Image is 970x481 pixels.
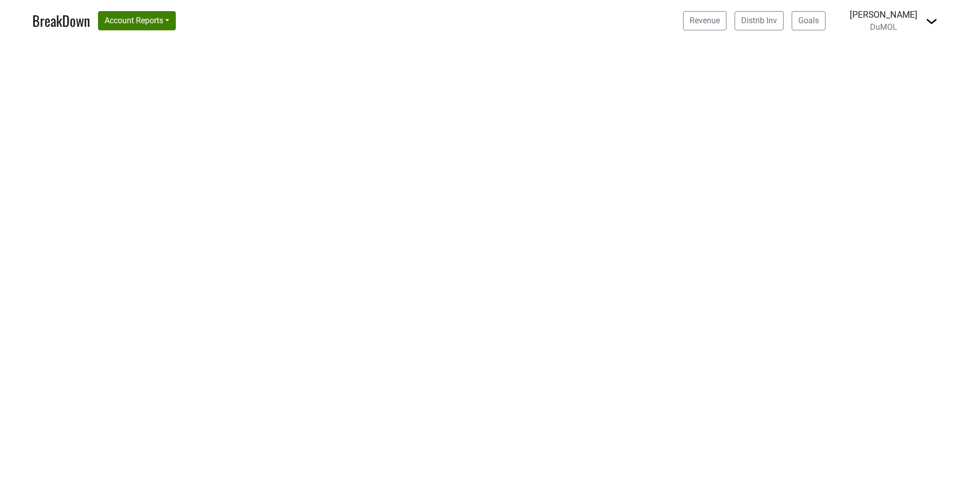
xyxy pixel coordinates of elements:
a: Revenue [683,11,726,30]
span: DuMOL [870,22,897,32]
div: [PERSON_NAME] [850,8,917,21]
button: Account Reports [98,11,176,30]
a: Distrib Inv [735,11,784,30]
a: Goals [792,11,826,30]
a: BreakDown [32,10,90,31]
img: Dropdown Menu [926,15,938,27]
